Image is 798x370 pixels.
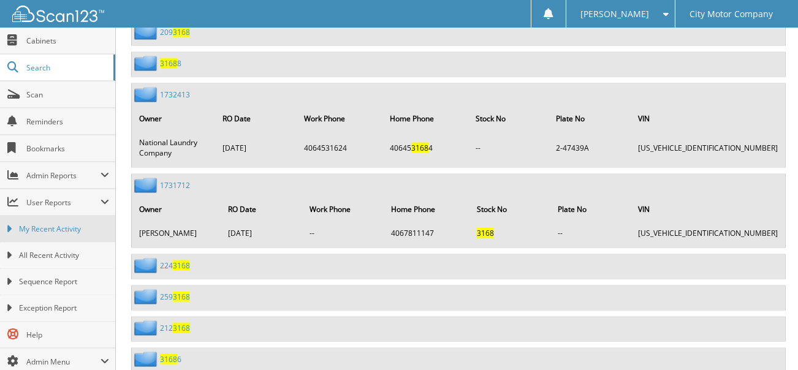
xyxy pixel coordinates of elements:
th: RO Date [222,197,303,222]
span: Bookmarks [26,143,109,154]
th: Stock No [471,197,550,222]
a: 2593168 [160,292,190,302]
td: -- [552,223,631,243]
a: 2243168 [160,260,190,271]
th: RO Date [216,106,297,131]
th: Stock No [469,106,549,131]
span: User Reports [26,197,101,208]
th: Work Phone [298,106,382,131]
span: Scan [26,89,109,100]
a: 2123168 [160,323,190,333]
img: folder2.png [134,25,160,40]
span: Sequence Report [19,276,109,287]
td: [PERSON_NAME] [133,223,221,243]
td: [US_VEHICLE_IDENTIFICATION_NUMBER] [632,223,784,243]
td: -- [469,132,549,163]
span: All Recent Activity [19,250,109,261]
td: 2-47439A [550,132,631,163]
span: [PERSON_NAME] [580,10,649,18]
a: 31688 [160,58,181,69]
td: [DATE] [216,132,297,163]
span: 3168 [173,27,190,37]
span: 3168 [477,228,494,238]
th: Home Phone [385,197,469,222]
img: folder2.png [134,258,160,273]
span: My Recent Activity [19,224,109,235]
td: -- [303,223,384,243]
th: VIN [632,106,784,131]
span: 3168 [160,354,177,364]
span: Admin Reports [26,170,101,181]
th: Plate No [550,106,631,131]
iframe: Chat Widget [737,311,798,370]
td: 4067811147 [385,223,469,243]
span: Help [26,330,109,340]
a: 31686 [160,354,181,364]
span: 3168 [160,58,177,69]
span: 3168 [173,323,190,333]
img: folder2.png [134,87,160,102]
span: City Motor Company [690,10,773,18]
td: 40645 4 [384,132,468,163]
img: folder2.png [134,178,160,193]
a: 1731712 [160,180,190,191]
span: Search [26,62,107,73]
a: 2093168 [160,27,190,37]
td: National Laundry Company [133,132,215,163]
span: Exception Report [19,303,109,314]
img: folder2.png [134,289,160,304]
span: Reminders [26,116,109,127]
span: 3168 [173,260,190,271]
a: 1732413 [160,89,190,100]
td: 4064531624 [298,132,382,163]
span: Cabinets [26,36,109,46]
th: Work Phone [303,197,384,222]
th: Plate No [552,197,631,222]
span: 3168 [411,143,428,153]
img: scan123-logo-white.svg [12,6,104,22]
img: folder2.png [134,320,160,336]
th: Owner [133,197,221,222]
img: folder2.png [134,352,160,367]
th: VIN [632,197,784,222]
td: [US_VEHICLE_IDENTIFICATION_NUMBER] [632,132,784,163]
img: folder2.png [134,56,160,71]
span: 3168 [173,292,190,302]
th: Owner [133,106,215,131]
td: [DATE] [222,223,303,243]
span: Admin Menu [26,357,101,367]
th: Home Phone [384,106,468,131]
